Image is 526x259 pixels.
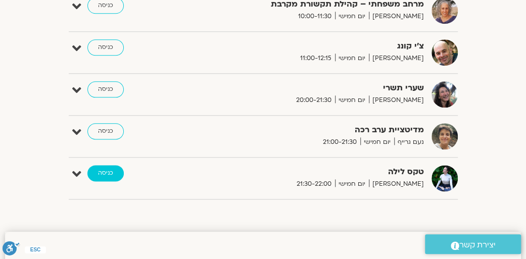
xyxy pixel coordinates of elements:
a: יצירת קשר [425,234,521,254]
strong: טקס לילה [207,165,424,179]
span: 20:00-21:30 [293,95,335,106]
strong: צ'י קונג [207,39,424,53]
span: 21:00-21:30 [319,137,360,147]
span: 21:30-22:00 [293,179,335,189]
span: יום חמישי [335,179,369,189]
strong: שערי תשרי [207,81,424,95]
span: יום חמישי [335,53,369,64]
span: יום חמישי [335,95,369,106]
span: [PERSON_NAME] [369,53,424,64]
span: [PERSON_NAME] [369,11,424,22]
a: כניסה [87,39,124,56]
a: כניסה [87,165,124,181]
span: [PERSON_NAME] [369,179,424,189]
span: 11:00-12:15 [297,53,335,64]
a: כניסה [87,81,124,97]
span: יצירת קשר [459,238,496,252]
span: יום חמישי [335,11,369,22]
span: [PERSON_NAME] [369,95,424,106]
span: נעם גרייף [394,137,424,147]
span: יום חמישי [360,137,394,147]
a: כניסה [87,123,124,139]
span: 10:00-11:30 [295,11,335,22]
strong: מדיטציית ערב רכה [207,123,424,137]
